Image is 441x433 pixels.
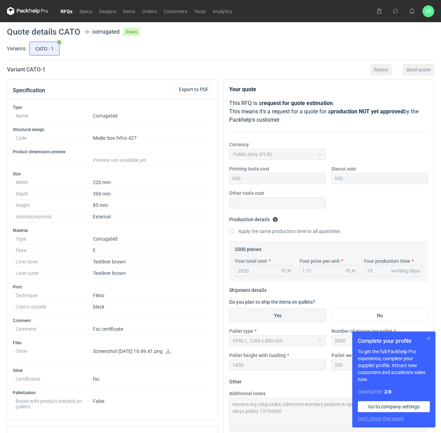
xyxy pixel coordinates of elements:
p: To get the full Packhelp Pro experience, complete your supplier profile. Attract new customers an... [358,348,430,383]
label: Additional notes [229,390,266,397]
p: This RFQ is a . This means it's a request for a quote for a by the Packhelp's customer. [229,99,428,124]
dd: False [93,396,209,409]
button: Specification [13,82,45,99]
h3: Comment [13,318,212,323]
dd: 220 mm [93,177,209,188]
strong: request for quote estimation [262,100,333,106]
h3: Product dimensions preview [13,149,212,155]
div: PLN [346,267,355,274]
label: Your production time [364,258,410,265]
h3: Palletization [13,390,212,396]
dd: Testliner brown [93,256,209,268]
dd: 85 mm [93,200,209,211]
a: RFQs [57,7,76,15]
span: Preview not available yet. [93,157,147,163]
textarea: wycena wg załącznika, odwrotne wymiary podane w specyfikacji, obrys palety 1310x800 [229,398,428,432]
h3: Print [13,284,212,290]
p: Screenshot [DATE] 10.49.41.png [93,348,209,355]
h1: Quote details CATO [7,28,80,36]
label: Printing tools cost [229,165,269,172]
dt: Flute [16,245,93,256]
label: CATO - 1 [29,42,60,55]
label: Pallet weight with loading [331,352,389,359]
a: Analytics [209,7,236,15]
a: Orders [139,7,160,15]
label: Currency [229,141,249,148]
dd: Mailer box fefco 427 [93,132,209,144]
a: Specs [76,7,96,15]
label: Your total cost [235,258,267,265]
div: PLN [282,267,291,274]
a: Items [120,7,139,15]
dd: External [93,211,209,223]
span: Send quote [406,67,431,72]
button: Export to PDF [176,84,212,95]
dt: Name [16,110,93,122]
div: working days [391,267,420,274]
dd: Corrugated [93,233,209,245]
legend: Shipment details [229,285,267,293]
dt: Boxes with product stacked on pallets [16,396,93,409]
svg: Packhelp Pro [7,7,49,15]
h3: Other [13,368,212,373]
button: Reject [371,64,391,75]
dt: Depth [16,188,93,200]
dt: Technique [16,290,93,301]
label: Pallet height with loading [229,352,286,359]
h3: Material [13,228,212,233]
h1: Complete your profile [358,337,430,345]
dt: Width [16,177,93,188]
button: AŚ [423,6,434,17]
dt: Comment [16,323,93,335]
div: Completed: [358,388,430,396]
strong: Your quote [229,86,256,93]
label: Other tools cost [229,190,264,197]
dd: 360 mm [93,188,209,200]
label: Do you plan to ship the items on pallets? [229,299,315,305]
dt: Colors outside [16,301,93,313]
span: Reject [374,67,388,72]
dt: Other [16,346,93,363]
dt: Internal/external [16,211,93,223]
a: Tools [191,7,209,15]
a: Go to company settings [358,401,430,412]
h3: Type [13,105,212,110]
button: Send quote [403,64,434,75]
label: Number of pieces per pallet [331,328,392,335]
button: Don’t show this again [358,415,404,422]
dd: Testliner brown [93,268,209,279]
strong: 2 / 8 [384,389,391,395]
span: Export to PDF [179,87,209,92]
dt: Liner inner [16,256,93,268]
h2: Variant CATO - 1 [7,66,45,74]
button: Skip for now [424,334,433,343]
dd: Fsc certificate [93,323,209,335]
legend: Production details [229,214,278,222]
label: Apply the same production time to all quantities [229,228,340,235]
dt: Liner outer [16,268,93,279]
a: Customers [160,7,191,15]
strong: production NOT yet approved [331,108,404,115]
dt: Height [16,200,93,211]
h3: Files [13,340,212,346]
legend: Other [229,376,242,384]
label: Pallet type [229,328,253,335]
dd: Corrugated [93,110,209,122]
label: Your price per unit [299,258,340,265]
h3: Structural design [13,127,212,132]
dd: fsc [93,373,209,385]
span: Ready [123,28,140,36]
dd: black [93,301,209,313]
dt: Code [16,132,93,144]
div: corrugated [92,28,120,36]
label: Diecut cost [331,165,356,172]
dd: E [93,245,209,256]
dt: Certificates [16,373,93,385]
legend: 2000 pieces [235,244,261,252]
label: Variants: [7,45,26,52]
a: Designs [96,7,120,15]
dt: Type [16,233,93,245]
dd: Flexo [93,290,209,301]
h3: Size [13,171,212,177]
